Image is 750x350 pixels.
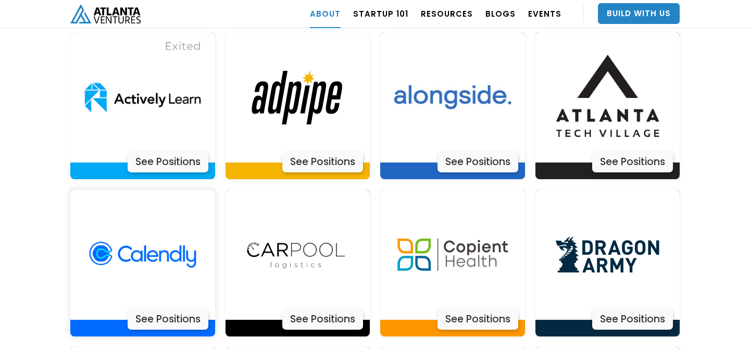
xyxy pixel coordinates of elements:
img: Actively Learn [387,190,518,320]
a: Actively LearnSee Positions [380,190,525,336]
a: Build With Us [598,3,680,24]
div: See Positions [438,152,518,172]
div: See Positions [128,309,208,330]
a: Actively LearnSee Positions [226,190,370,336]
div: See Positions [438,309,518,330]
div: See Positions [282,309,363,330]
div: See Positions [282,152,363,172]
div: See Positions [592,309,673,330]
div: See Positions [592,152,673,172]
img: Actively Learn [78,190,208,320]
img: Actively Learn [232,32,362,162]
a: Actively LearnSee Positions [70,190,215,336]
a: Actively LearnSee Positions [535,32,680,179]
img: Actively Learn [78,32,208,162]
div: See Positions [128,152,208,172]
img: Actively Learn [542,32,672,162]
a: Actively LearnSee Positions [535,190,680,336]
img: Actively Learn [542,190,672,320]
img: Actively Learn [232,190,362,320]
img: Actively Learn [387,32,518,162]
a: Actively LearnSee Positions [226,32,370,179]
a: Actively LearnSee Positions [70,32,215,179]
a: Actively LearnSee Positions [380,32,525,179]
